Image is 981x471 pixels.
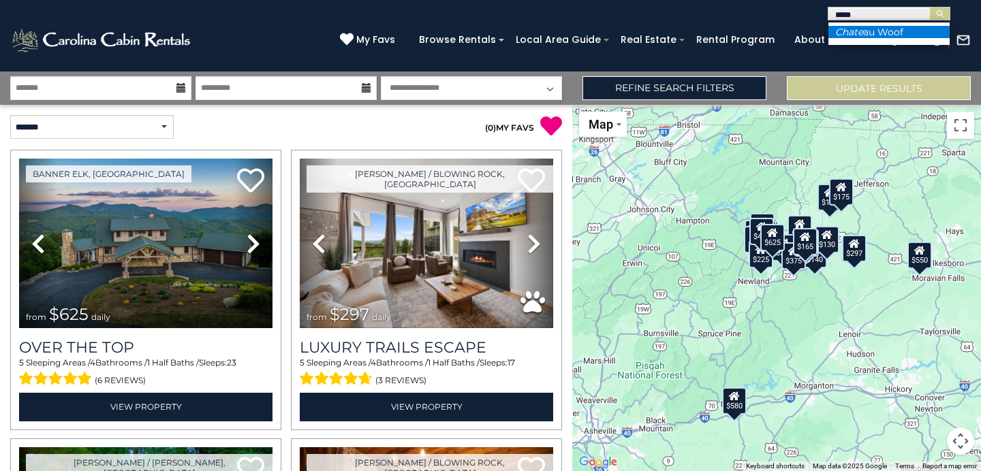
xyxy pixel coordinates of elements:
a: My Favs [340,33,399,48]
div: $375 [781,242,806,270]
span: daily [372,312,391,322]
span: Map [589,117,613,131]
button: Change map style [579,112,627,137]
a: Over The Top [19,338,272,357]
div: $125 [750,213,775,240]
span: 0 [488,123,493,133]
div: Sleeping Areas / Bathrooms / Sleeps: [19,357,272,389]
img: mail-regular-white.png [956,33,971,48]
a: Add to favorites [237,167,264,196]
a: Report a map error [922,462,977,470]
li: au Woof [828,26,950,38]
img: Google [576,453,621,471]
button: Map camera controls [947,427,974,455]
button: Update Results [787,76,971,100]
div: $625 [760,224,785,251]
a: [PERSON_NAME] / Blowing Rock, [GEOGRAPHIC_DATA] [307,165,553,193]
div: $130 [815,226,839,253]
span: from [26,312,46,322]
div: $580 [722,387,747,415]
span: 4 [90,357,95,368]
a: (0)MY FAVS [485,123,534,133]
a: Browse Rentals [412,29,503,50]
span: 5 [300,357,305,368]
div: $175 [829,178,854,206]
span: (6 reviews) [95,372,146,389]
span: Map data ©2025 Google [813,462,887,470]
img: White-1-2.png [10,27,194,54]
span: 1 Half Baths / [147,357,199,368]
img: thumbnail_167153549.jpeg [19,159,272,328]
div: $165 [793,228,817,255]
span: daily [91,312,110,322]
a: Banner Elk, [GEOGRAPHIC_DATA] [26,165,191,182]
span: $625 [49,304,89,324]
button: Toggle fullscreen view [947,112,974,139]
a: Luxury Trails Escape [300,338,553,357]
span: 1 Half Baths / [428,357,480,368]
span: $297 [330,304,369,324]
div: Sleeping Areas / Bathrooms / Sleeps: [300,357,553,389]
button: Keyboard shortcuts [746,461,805,471]
a: View Property [19,393,272,421]
a: Terms (opens in new tab) [895,462,914,470]
span: (3 reviews) [375,372,426,389]
a: Open this area in Google Maps (opens a new window) [576,453,621,471]
div: $425 [749,218,774,245]
a: Local Area Guide [509,29,608,50]
a: About [788,29,832,50]
div: $349 [788,215,812,242]
span: ( ) [485,123,496,133]
span: 17 [508,357,515,368]
a: Refine Search Filters [582,76,766,100]
span: 4 [371,357,376,368]
span: 5 [19,357,24,368]
img: thumbnail_168695581.jpeg [300,159,553,328]
span: 23 [227,357,236,368]
div: $230 [744,226,768,253]
a: Real Estate [614,29,683,50]
div: $225 [749,241,773,268]
div: $175 [817,184,842,211]
em: Chate [835,26,863,38]
span: from [307,312,327,322]
div: $550 [907,242,932,269]
span: My Favs [356,33,395,47]
div: $297 [842,235,867,262]
a: View Property [300,393,553,421]
a: Rental Program [689,29,781,50]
